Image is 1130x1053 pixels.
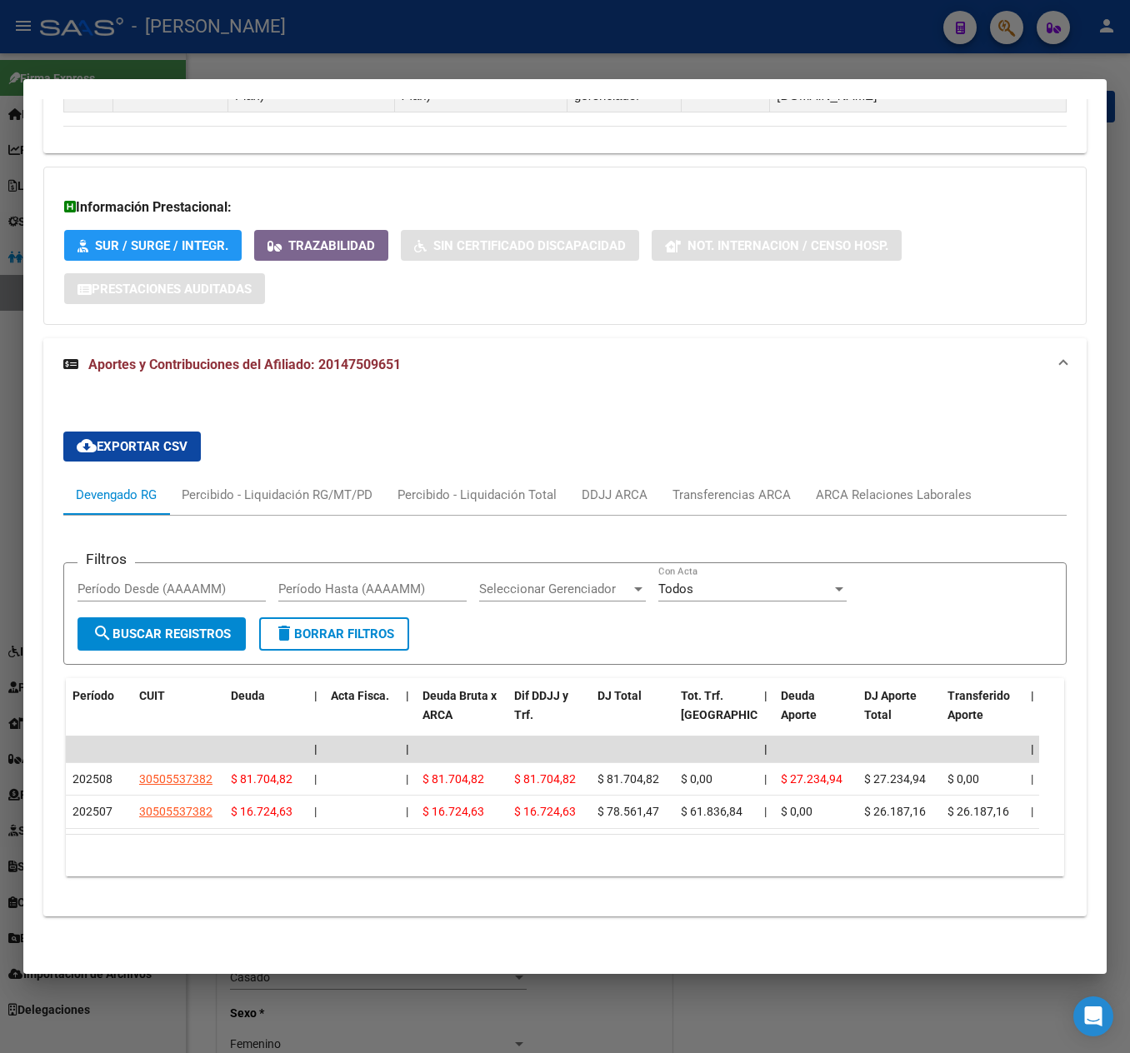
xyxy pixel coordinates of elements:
[514,805,576,818] span: $ 16.724,63
[764,772,767,786] span: |
[406,689,409,702] span: |
[941,678,1024,751] datatable-header-cell: Transferido Aporte
[139,689,165,702] span: CUIT
[231,772,292,786] span: $ 81.704,82
[64,273,265,304] button: Prestaciones Auditadas
[781,772,842,786] span: $ 27.234,94
[92,626,231,641] span: Buscar Registros
[314,772,317,786] span: |
[422,689,497,721] span: Deuda Bruta x ARCA
[259,617,409,651] button: Borrar Filtros
[314,742,317,756] span: |
[597,805,659,818] span: $ 78.561,47
[781,689,817,721] span: Deuda Aporte
[139,805,212,818] span: 30505537382
[139,772,212,786] span: 30505537382
[324,678,399,751] datatable-header-cell: Acta Fisca.
[672,486,791,504] div: Transferencias ARCA
[816,486,972,504] div: ARCA Relaciones Laborales
[687,238,888,253] span: Not. Internacion / Censo Hosp.
[864,805,926,818] span: $ 26.187,16
[95,238,228,253] span: SUR / SURGE / INTEGR.
[1031,742,1034,756] span: |
[274,626,394,641] span: Borrar Filtros
[132,678,224,751] datatable-header-cell: CUIT
[314,689,317,702] span: |
[406,772,408,786] span: |
[764,742,767,756] span: |
[77,439,187,454] span: Exportar CSV
[77,436,97,456] mat-icon: cloud_download
[63,432,201,462] button: Exportar CSV
[947,772,979,786] span: $ 0,00
[231,805,292,818] span: $ 16.724,63
[947,689,1010,721] span: Transferido Aporte
[774,678,857,751] datatable-header-cell: Deuda Aporte
[764,689,767,702] span: |
[92,623,112,643] mat-icon: search
[764,805,767,818] span: |
[582,486,647,504] div: DDJJ ARCA
[757,678,774,751] datatable-header-cell: |
[514,772,576,786] span: $ 81.704,82
[591,678,674,751] datatable-header-cell: DJ Total
[857,678,941,751] datatable-header-cell: DJ Aporte Total
[72,689,114,702] span: Período
[77,617,246,651] button: Buscar Registros
[1031,805,1033,818] span: |
[597,689,642,702] span: DJ Total
[1031,689,1034,702] span: |
[64,230,242,261] button: SUR / SURGE / INTEGR.
[1073,996,1113,1036] div: Open Intercom Messenger
[314,805,317,818] span: |
[399,678,416,751] datatable-header-cell: |
[864,772,926,786] span: $ 27.234,94
[681,689,794,721] span: Tot. Trf. [GEOGRAPHIC_DATA]
[507,678,591,751] datatable-header-cell: Dif DDJJ y Trf.
[72,772,112,786] span: 202508
[422,772,484,786] span: $ 81.704,82
[597,772,659,786] span: $ 81.704,82
[479,581,631,596] span: Seleccionar Gerenciador
[66,678,132,751] datatable-header-cell: Período
[182,486,372,504] div: Percibido - Liquidación RG/MT/PD
[254,230,388,261] button: Trazabilidad
[652,230,902,261] button: Not. Internacion / Censo Hosp.
[274,623,294,643] mat-icon: delete
[416,678,507,751] datatable-header-cell: Deuda Bruta x ARCA
[397,486,557,504] div: Percibido - Liquidación Total
[947,805,1009,818] span: $ 26.187,16
[331,689,389,702] span: Acta Fisca.
[224,678,307,751] datatable-header-cell: Deuda
[681,772,712,786] span: $ 0,00
[658,581,693,596] span: Todos
[422,805,484,818] span: $ 16.724,63
[406,742,409,756] span: |
[92,282,252,297] span: Prestaciones Auditadas
[43,392,1087,916] div: Aportes y Contribuciones del Afiliado: 20147509651
[76,486,157,504] div: Devengado RG
[64,197,1066,217] h3: Información Prestacional:
[864,689,917,721] span: DJ Aporte Total
[77,550,135,568] h3: Filtros
[88,357,401,372] span: Aportes y Contribuciones del Afiliado: 20147509651
[307,678,324,751] datatable-header-cell: |
[288,238,375,253] span: Trazabilidad
[674,678,757,751] datatable-header-cell: Tot. Trf. Bruto
[72,805,112,818] span: 202507
[401,230,639,261] button: Sin Certificado Discapacidad
[406,805,408,818] span: |
[514,689,568,721] span: Dif DDJJ y Trf.
[43,338,1087,392] mat-expansion-panel-header: Aportes y Contribuciones del Afiliado: 20147509651
[1031,772,1033,786] span: |
[433,238,626,253] span: Sin Certificado Discapacidad
[231,689,265,702] span: Deuda
[681,805,742,818] span: $ 61.836,84
[781,805,812,818] span: $ 0,00
[1024,678,1041,751] datatable-header-cell: |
